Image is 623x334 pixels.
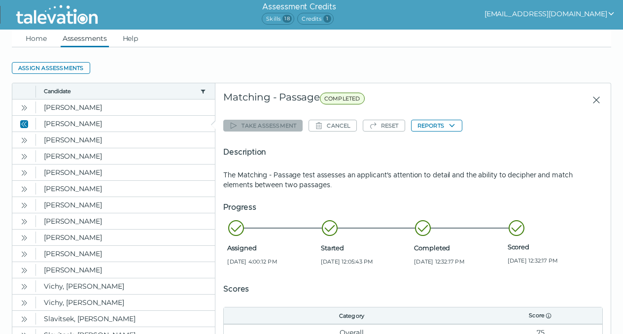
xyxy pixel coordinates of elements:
[20,120,28,128] cds-icon: Close
[20,169,28,177] cds-icon: Open
[12,62,90,74] button: Assign assessments
[44,87,196,95] button: Candidate
[227,244,316,252] span: Assigned
[223,120,303,132] button: Take assessment
[414,244,503,252] span: Completed
[18,118,30,130] button: Close
[223,283,603,295] h5: Scores
[485,8,615,20] button: show user actions
[36,100,215,115] clr-dg-cell: [PERSON_NAME]
[18,199,30,211] button: Open
[480,307,602,324] th: Score
[414,258,503,266] span: [DATE] 12:32:17 PM
[20,267,28,274] cds-icon: Open
[223,170,603,190] p: The Matching - Passage test assesses an applicant's attention to detail and the ability to deciph...
[36,213,215,229] clr-dg-cell: [PERSON_NAME]
[36,116,215,132] clr-dg-cell: [PERSON_NAME]
[20,201,28,209] cds-icon: Open
[20,104,28,112] cds-icon: Open
[18,297,30,308] button: Open
[223,201,603,213] h5: Progress
[18,215,30,227] button: Open
[20,250,28,258] cds-icon: Open
[20,185,28,193] cds-icon: Open
[18,280,30,292] button: Open
[36,197,215,213] clr-dg-cell: [PERSON_NAME]
[223,91,476,109] div: Matching - Passage
[363,120,405,132] button: Reset
[323,15,331,23] span: 1
[18,101,30,113] button: Open
[36,246,215,262] clr-dg-cell: [PERSON_NAME]
[18,134,30,146] button: Open
[20,283,28,291] cds-icon: Open
[320,93,365,104] span: COMPLETED
[224,307,479,324] th: Category
[18,232,30,243] button: Open
[584,91,603,109] button: Close
[12,2,102,27] img: Talevation_Logo_Transparent_white.png
[227,258,316,266] span: [DATE] 4:00:12 PM
[411,120,462,132] button: Reports
[20,136,28,144] cds-icon: Open
[24,30,49,47] a: Home
[20,218,28,226] cds-icon: Open
[20,315,28,323] cds-icon: Open
[36,278,215,294] clr-dg-cell: Vichy, [PERSON_NAME]
[18,264,30,276] button: Open
[321,258,410,266] span: [DATE] 12:05:43 PM
[18,248,30,260] button: Open
[36,262,215,278] clr-dg-cell: [PERSON_NAME]
[36,165,215,180] clr-dg-cell: [PERSON_NAME]
[20,299,28,307] cds-icon: Open
[18,167,30,178] button: Open
[321,244,410,252] span: Started
[508,257,597,265] span: [DATE] 12:32:17 PM
[20,234,28,242] cds-icon: Open
[61,30,109,47] a: Assessments
[199,87,207,95] button: candidate filter
[36,181,215,197] clr-dg-cell: [PERSON_NAME]
[262,1,337,13] h6: Assessment Credits
[18,313,30,325] button: Open
[297,13,333,25] span: Credits
[262,13,294,25] span: Skills
[223,146,603,158] h5: Description
[282,15,292,23] span: 18
[18,150,30,162] button: Open
[508,243,597,251] span: Scored
[36,148,215,164] clr-dg-cell: [PERSON_NAME]
[36,311,215,327] clr-dg-cell: Slavitsek, [PERSON_NAME]
[18,183,30,195] button: Open
[121,30,140,47] a: Help
[36,230,215,245] clr-dg-cell: [PERSON_NAME]
[309,120,356,132] button: Cancel
[20,153,28,161] cds-icon: Open
[36,132,215,148] clr-dg-cell: [PERSON_NAME]
[36,295,215,310] clr-dg-cell: Vichy, [PERSON_NAME]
